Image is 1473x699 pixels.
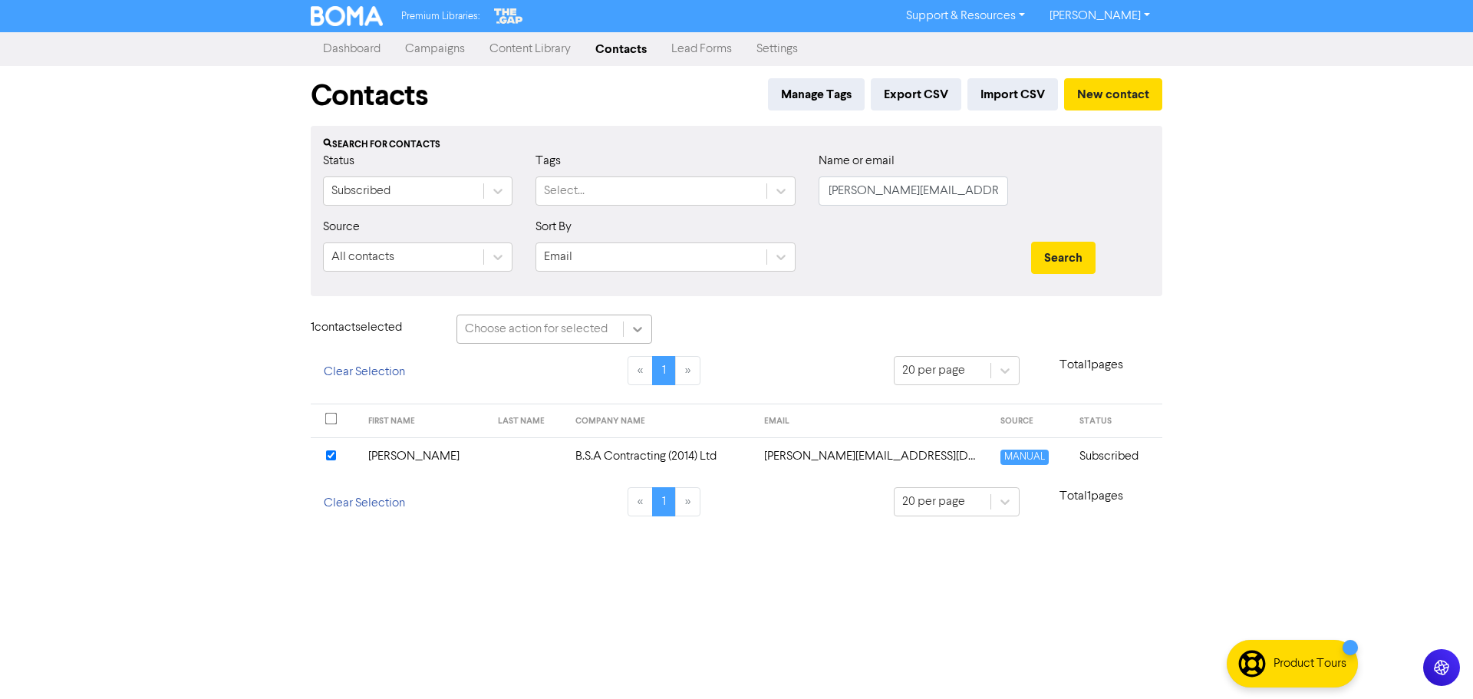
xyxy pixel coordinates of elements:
label: Status [323,152,354,170]
span: MANUAL [1000,450,1049,464]
label: Source [323,218,360,236]
div: 20 per page [902,361,965,380]
td: Subscribed [1070,437,1162,475]
th: EMAIL [755,404,991,438]
button: Manage Tags [768,78,865,110]
div: Select... [544,182,585,200]
a: Lead Forms [659,34,744,64]
p: Total 1 pages [1020,487,1162,506]
a: Page 1 is your current page [652,356,676,385]
button: Import CSV [967,78,1058,110]
a: Dashboard [311,34,393,64]
a: [PERSON_NAME] [1037,4,1162,28]
a: Content Library [477,34,583,64]
td: B.S.A Contracting (2014) Ltd [566,437,755,475]
button: Export CSV [871,78,961,110]
img: BOMA Logo [311,6,383,26]
h1: Contacts [311,78,428,114]
h6: 1 contact selected [311,321,433,335]
td: coutts.b.g@gmail.com [755,437,991,475]
p: Total 1 pages [1020,356,1162,374]
a: Contacts [583,34,659,64]
label: Name or email [819,152,895,170]
button: New contact [1064,78,1162,110]
a: Campaigns [393,34,477,64]
img: The Gap [492,6,526,26]
th: FIRST NAME [359,404,489,438]
th: LAST NAME [489,404,566,438]
div: Search for contacts [323,138,1150,152]
div: Subscribed [331,182,390,200]
div: Choose action for selected [465,320,608,338]
div: Email [544,248,572,266]
th: SOURCE [991,404,1070,438]
td: [PERSON_NAME] [359,437,489,475]
div: 20 per page [902,493,965,511]
th: COMPANY NAME [566,404,755,438]
th: STATUS [1070,404,1162,438]
label: Tags [535,152,561,170]
button: Clear Selection [311,487,418,519]
iframe: Chat Widget [1396,625,1473,699]
a: Page 1 is your current page [652,487,676,516]
button: Clear Selection [311,356,418,388]
a: Settings [744,34,810,64]
span: Premium Libraries: [401,12,479,21]
button: Search [1031,242,1096,274]
a: Support & Resources [894,4,1037,28]
div: All contacts [331,248,394,266]
label: Sort By [535,218,572,236]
